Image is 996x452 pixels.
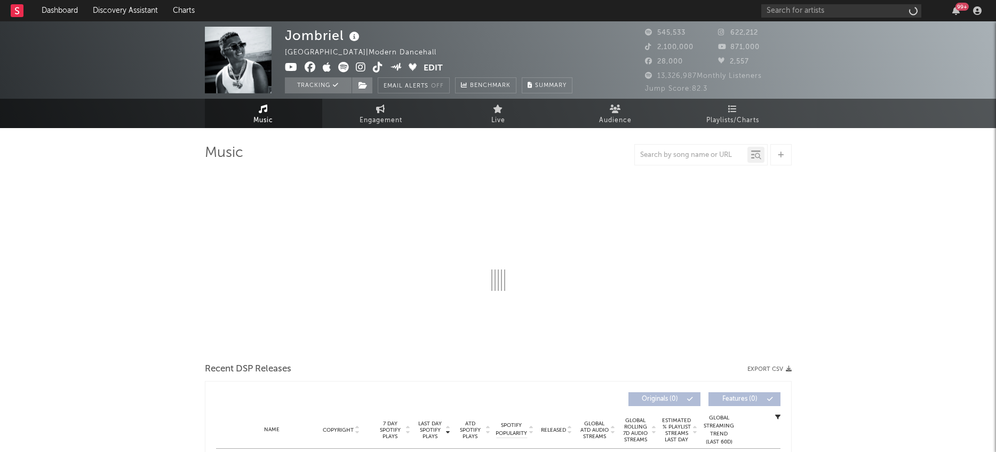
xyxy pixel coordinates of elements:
button: Summary [522,77,572,93]
a: Music [205,99,322,128]
span: Originals ( 0 ) [635,396,684,402]
button: Email AlertsOff [378,77,450,93]
div: [GEOGRAPHIC_DATA] | Modern Dancehall [285,46,449,59]
span: Last Day Spotify Plays [416,421,444,440]
div: Global Streaming Trend (Last 60D) [703,414,735,446]
span: Released [541,427,566,433]
span: Music [253,114,273,127]
span: Engagement [360,114,402,127]
a: Engagement [322,99,440,128]
a: Benchmark [455,77,516,93]
span: Features ( 0 ) [715,396,764,402]
span: Copyright [323,427,354,433]
input: Search for artists [761,4,921,18]
span: Audience [599,114,632,127]
button: Edit [424,62,443,75]
a: Audience [557,99,674,128]
span: 2,100,000 [645,44,694,51]
div: Jombriel [285,27,362,44]
a: Live [440,99,557,128]
span: Live [491,114,505,127]
span: ATD Spotify Plays [456,421,484,440]
button: 99+ [952,6,960,15]
span: Playlists/Charts [706,114,759,127]
button: Export CSV [747,366,792,372]
button: Originals(0) [628,392,700,406]
span: 28,000 [645,58,683,65]
input: Search by song name or URL [635,151,747,160]
em: Off [431,83,444,89]
span: 13,326,987 Monthly Listeners [645,73,762,80]
button: Features(0) [708,392,780,406]
span: 7 Day Spotify Plays [376,421,404,440]
span: Jump Score: 82.3 [645,85,707,92]
div: Name [237,426,307,434]
span: Summary [535,83,567,89]
div: 99 + [955,3,969,11]
span: Benchmark [470,80,511,92]
span: 622,212 [718,29,758,36]
span: Global Rolling 7D Audio Streams [621,417,650,443]
span: 2,557 [718,58,749,65]
span: 871,000 [718,44,760,51]
span: Recent DSP Releases [205,363,291,376]
span: Spotify Popularity [496,422,527,438]
span: Estimated % Playlist Streams Last Day [662,417,691,443]
span: Global ATD Audio Streams [580,421,609,440]
a: Playlists/Charts [674,99,792,128]
button: Tracking [285,77,352,93]
span: 545,533 [645,29,686,36]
